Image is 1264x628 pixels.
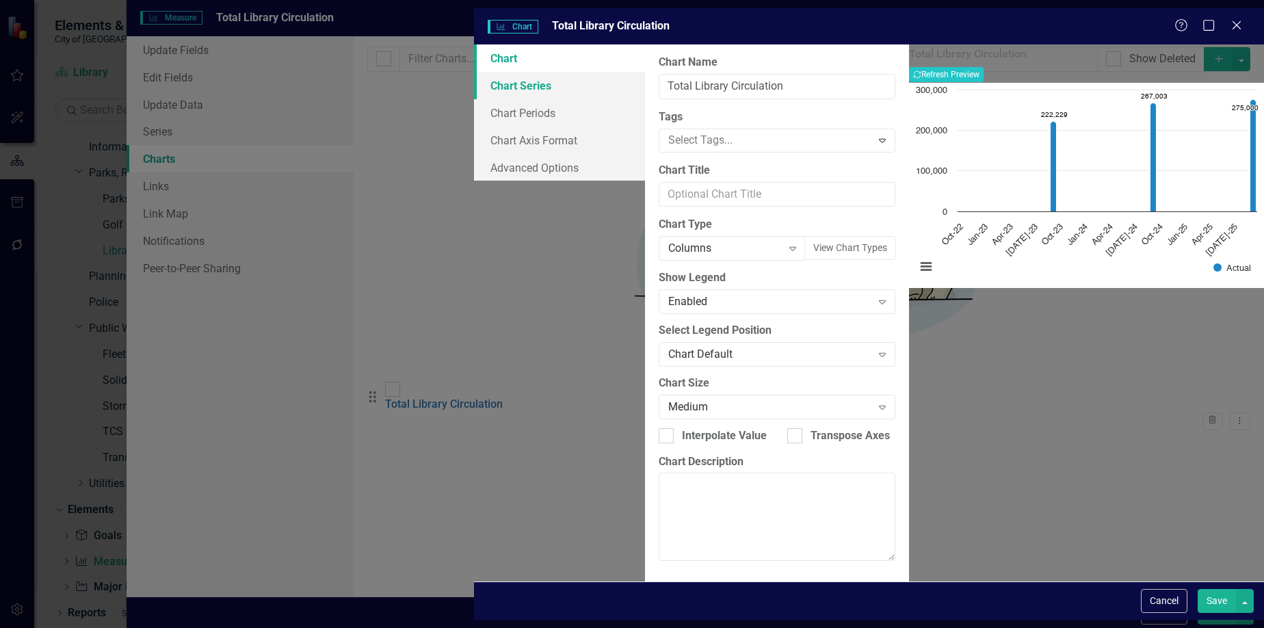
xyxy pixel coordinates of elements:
[943,208,947,217] text: 0
[474,99,645,127] a: Chart Periods
[940,222,965,246] text: Oct-22
[1232,105,1259,112] text: 275,000
[1204,222,1240,257] text: [DATE]-25
[811,428,890,444] div: Transpose Axes
[1051,121,1057,211] path: Sep-23, 222,229. Actual.
[552,19,670,32] span: Total Library Circulation
[916,167,947,176] text: 100,000
[990,222,1015,246] text: Apr-23
[804,236,896,260] button: View Chart Types
[1090,222,1115,246] text: Apr-24
[1065,222,1090,246] text: Jan-24
[909,67,984,82] button: Refresh Preview
[1005,222,1040,257] text: [DATE]-23
[668,294,871,310] div: Enabled
[659,454,895,470] label: Chart Description
[909,83,1264,288] div: Chart. Highcharts interactive chart.
[1198,589,1236,613] button: Save
[474,72,645,99] a: Chart Series
[1190,222,1215,246] text: Apr-25
[659,163,895,179] label: Chart Title
[1105,222,1140,257] text: [DATE]-24
[488,20,538,34] span: Chart
[1250,99,1256,211] path: Sep-25, 275,000. Actual.
[682,428,772,444] div: Interpolate Values
[659,182,895,207] input: Optional Chart Title
[668,399,871,415] div: Medium
[1041,112,1068,118] text: 222,229
[1150,103,1157,211] path: Sep-24, 267,003. Actual.
[668,241,782,257] div: Columns
[474,127,645,154] a: Chart Axis Format
[1040,222,1065,246] text: Oct-23
[659,217,895,233] label: Chart Type
[916,127,947,135] text: 200,000
[917,257,936,276] button: View chart menu, Chart
[659,109,895,125] label: Tags
[474,154,645,181] a: Advanced Options
[474,44,645,72] a: Chart
[916,86,947,95] text: 300,000
[1213,263,1251,273] button: Show Actual
[659,323,895,339] label: Select Legend Position
[659,376,895,391] label: Chart Size
[668,347,871,363] div: Chart Default
[659,270,895,286] label: Show Legend
[965,222,990,246] text: Jan-23
[909,48,1264,60] h3: Total Library Circulation
[1141,589,1187,613] button: Cancel
[659,55,895,70] label: Chart Name
[1141,93,1168,100] text: 267,003
[1165,222,1189,246] text: Jan-25
[909,83,1264,288] svg: Interactive chart
[1140,222,1165,246] text: Oct-24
